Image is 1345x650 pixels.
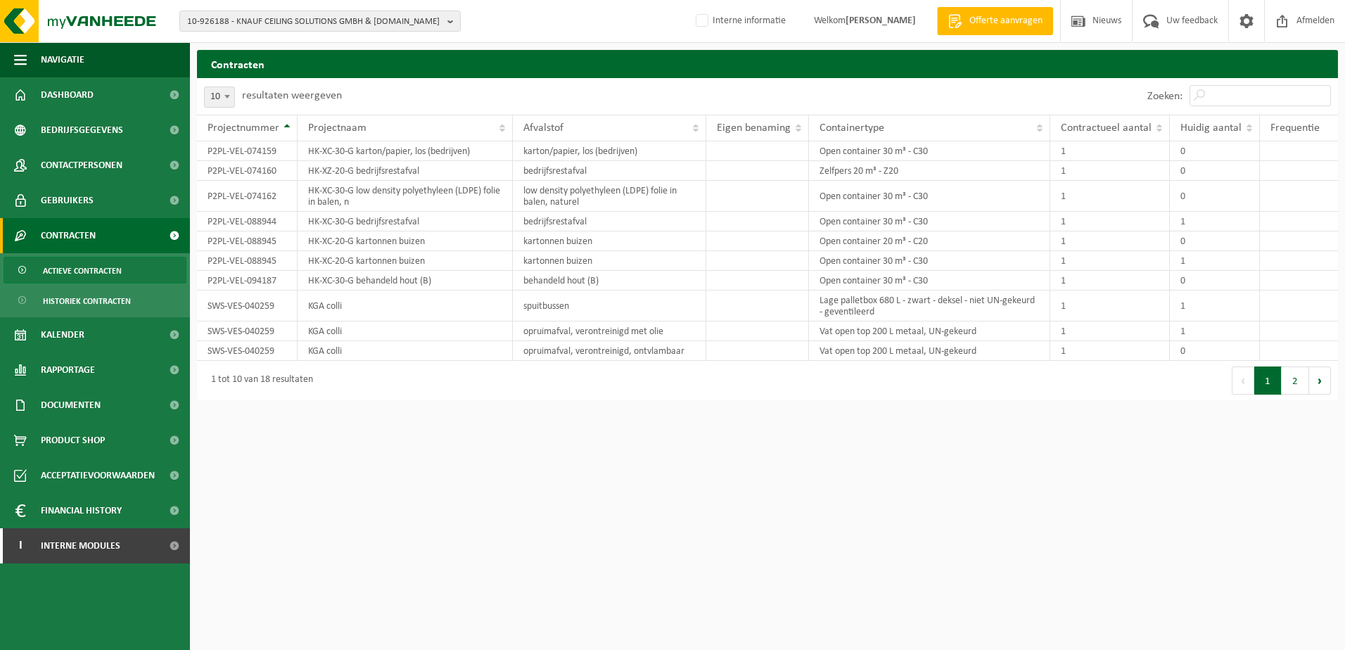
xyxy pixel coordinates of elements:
[179,11,461,32] button: 10-926188 - KNAUF CEILING SOLUTIONS GMBH & [DOMAIN_NAME]
[298,251,513,271] td: HK-XC-20-G kartonnen buizen
[298,141,513,161] td: HK-XC-30-G karton/papier, los (bedrijven)
[937,7,1053,35] a: Offerte aanvragen
[298,231,513,251] td: HK-XC-20-G kartonnen buizen
[846,15,916,26] strong: [PERSON_NAME]
[43,257,122,284] span: Actieve contracten
[197,181,298,212] td: P2PL-VEL-074162
[197,321,298,341] td: SWS-VES-040259
[809,291,1051,321] td: Lage palletbox 680 L - zwart - deksel - niet UN-gekeurd - geventileerd
[809,321,1051,341] td: Vat open top 200 L metaal, UN-gekeurd
[298,212,513,231] td: HK-XC-30-G bedrijfsrestafval
[1170,231,1260,251] td: 0
[41,42,84,77] span: Navigatie
[41,493,122,528] span: Financial History
[205,87,234,107] span: 10
[513,271,706,291] td: behandeld hout (B)
[1147,91,1183,102] label: Zoeken:
[809,212,1051,231] td: Open container 30 m³ - C30
[41,148,122,183] span: Contactpersonen
[1254,367,1282,395] button: 1
[1170,291,1260,321] td: 1
[1050,231,1170,251] td: 1
[1061,122,1152,134] span: Contractueel aantal
[197,341,298,361] td: SWS-VES-040259
[197,251,298,271] td: P2PL-VEL-088945
[513,321,706,341] td: opruimafval, verontreinigd met olie
[41,352,95,388] span: Rapportage
[1050,141,1170,161] td: 1
[1309,367,1331,395] button: Next
[513,141,706,161] td: karton/papier, los (bedrijven)
[1170,271,1260,291] td: 0
[298,271,513,291] td: HK-XC-30-G behandeld hout (B)
[197,231,298,251] td: P2PL-VEL-088945
[1050,181,1170,212] td: 1
[308,122,366,134] span: Projectnaam
[41,528,120,563] span: Interne modules
[523,122,563,134] span: Afvalstof
[1180,122,1242,134] span: Huidig aantal
[693,11,786,32] label: Interne informatie
[1170,341,1260,361] td: 0
[298,291,513,321] td: KGA colli
[41,458,155,493] span: Acceptatievoorwaarden
[204,87,235,108] span: 10
[208,122,279,134] span: Projectnummer
[809,161,1051,181] td: Zelfpers 20 m³ - Z20
[1050,291,1170,321] td: 1
[43,288,131,314] span: Historiek contracten
[809,341,1051,361] td: Vat open top 200 L metaal, UN-gekeurd
[41,423,105,458] span: Product Shop
[197,161,298,181] td: P2PL-VEL-074160
[513,212,706,231] td: bedrijfsrestafval
[187,11,442,32] span: 10-926188 - KNAUF CEILING SOLUTIONS GMBH & [DOMAIN_NAME]
[513,231,706,251] td: kartonnen buizen
[1170,212,1260,231] td: 1
[298,181,513,212] td: HK-XC-30-G low density polyethyleen (LDPE) folie in balen, n
[1170,321,1260,341] td: 1
[1282,367,1309,395] button: 2
[809,181,1051,212] td: Open container 30 m³ - C30
[204,368,313,393] div: 1 tot 10 van 18 resultaten
[41,218,96,253] span: Contracten
[298,321,513,341] td: KGA colli
[1170,181,1260,212] td: 0
[1050,161,1170,181] td: 1
[1050,251,1170,271] td: 1
[41,183,94,218] span: Gebruikers
[298,161,513,181] td: HK-XZ-20-G bedrijfsrestafval
[41,77,94,113] span: Dashboard
[197,291,298,321] td: SWS-VES-040259
[1050,341,1170,361] td: 1
[197,271,298,291] td: P2PL-VEL-094187
[809,271,1051,291] td: Open container 30 m³ - C30
[966,14,1046,28] span: Offerte aanvragen
[1050,271,1170,291] td: 1
[717,122,791,134] span: Eigen benaming
[513,181,706,212] td: low density polyethyleen (LDPE) folie in balen, naturel
[1050,212,1170,231] td: 1
[809,231,1051,251] td: Open container 20 m³ - C20
[197,141,298,161] td: P2PL-VEL-074159
[1232,367,1254,395] button: Previous
[513,161,706,181] td: bedrijfsrestafval
[1170,251,1260,271] td: 1
[820,122,884,134] span: Containertype
[197,50,1338,77] h2: Contracten
[513,341,706,361] td: opruimafval, verontreinigd, ontvlambaar
[1050,321,1170,341] td: 1
[1170,141,1260,161] td: 0
[809,251,1051,271] td: Open container 30 m³ - C30
[197,212,298,231] td: P2PL-VEL-088944
[41,317,84,352] span: Kalender
[1270,122,1320,134] span: Frequentie
[41,388,101,423] span: Documenten
[1170,161,1260,181] td: 0
[298,341,513,361] td: KGA colli
[513,291,706,321] td: spuitbussen
[4,287,186,314] a: Historiek contracten
[242,90,342,101] label: resultaten weergeven
[41,113,123,148] span: Bedrijfsgegevens
[513,251,706,271] td: kartonnen buizen
[4,257,186,283] a: Actieve contracten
